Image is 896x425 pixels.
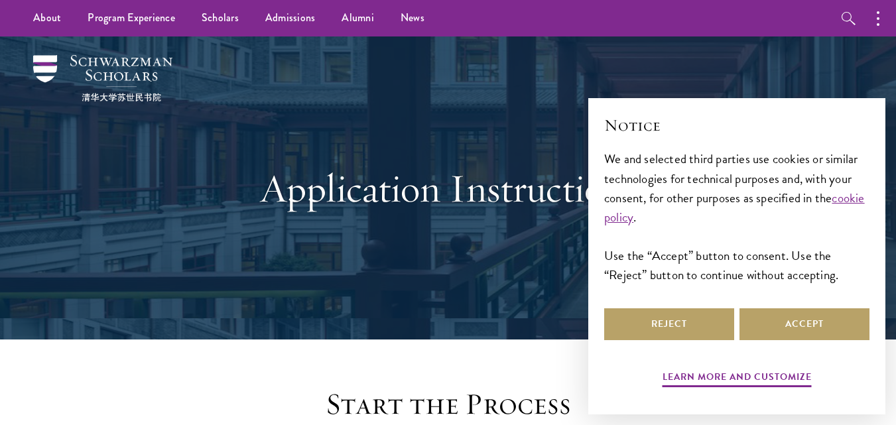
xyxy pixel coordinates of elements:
[604,308,734,340] button: Reject
[243,386,654,423] h2: Start the Process
[604,114,869,137] h2: Notice
[604,188,865,227] a: cookie policy
[663,369,812,389] button: Learn more and customize
[604,149,869,284] div: We and selected third parties use cookies or similar technologies for technical purposes and, wit...
[220,164,677,212] h1: Application Instructions
[739,308,869,340] button: Accept
[33,55,172,101] img: Schwarzman Scholars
